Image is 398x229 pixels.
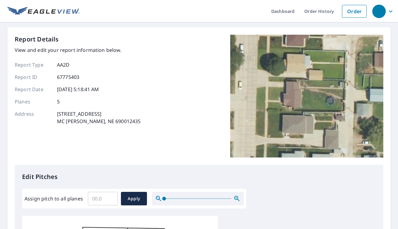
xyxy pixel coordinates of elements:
[15,35,59,44] p: Report Details
[57,73,79,81] p: 67775403
[88,190,118,207] input: 00.0
[15,46,141,54] p: View and edit your report information below.
[15,61,51,68] p: Report Type
[342,5,367,18] a: Order
[7,7,80,16] img: EV Logo
[57,110,141,125] p: [STREET_ADDRESS] MC [PERSON_NAME], NE 690012435
[24,195,83,202] label: Assign pitch to all planes
[15,98,51,105] p: Planes
[57,61,70,68] p: AA2D
[121,192,147,205] button: Apply
[15,110,51,125] p: Address
[22,172,376,181] p: Edit Pitches
[126,195,142,203] span: Apply
[15,86,51,93] p: Report Date
[15,73,51,81] p: Report ID
[57,98,60,105] p: 5
[230,35,383,157] img: Top image
[57,86,99,93] p: [DATE] 5:18:41 AM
